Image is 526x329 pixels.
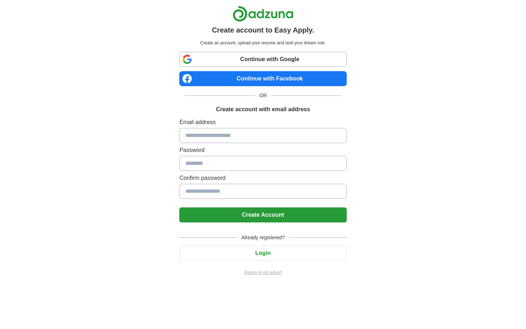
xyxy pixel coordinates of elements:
a: Login [179,250,346,256]
a: Return to job advert [179,269,346,276]
label: Confirm password [179,174,346,182]
img: Adzuna logo [233,6,293,22]
button: Create Account [179,207,346,222]
button: Login [179,246,346,261]
h1: Create account with email address [216,105,310,114]
h1: Create account to Easy Apply. [212,25,314,35]
a: Continue with Google [179,52,346,67]
p: Create an account, upload your resume and land your dream role. [181,40,345,46]
span: Already registered? [237,234,289,241]
a: Continue with Facebook [179,71,346,86]
label: Email address [179,118,346,127]
span: OR [255,92,271,99]
label: Password [179,146,346,154]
